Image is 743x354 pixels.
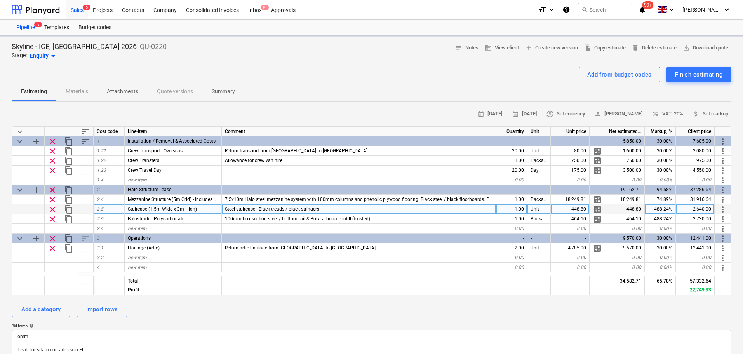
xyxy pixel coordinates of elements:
[676,224,715,234] div: 0.00
[97,148,106,153] span: 1.21
[543,108,588,120] button: Set currency
[593,205,602,214] span: Manage detailed breakdown for the row
[718,195,727,204] span: More actions
[83,5,90,10] span: 5
[606,127,645,136] div: Net estimated cost
[64,166,73,175] span: Duplicate row
[551,166,590,175] div: 175.00
[551,156,590,166] div: 750.00
[676,146,715,156] div: 2,080.00
[496,224,527,234] div: 0.00
[128,148,183,153] span: Crew Transport - Overseas
[80,137,90,146] span: Sort rows within category
[128,226,147,231] span: new item
[125,285,222,295] div: Profit
[527,156,551,166] div: Package
[485,44,519,52] span: View client
[693,110,728,119] span: Set markup
[40,20,74,35] a: Templates
[477,110,503,119] span: [DATE]
[551,127,590,136] div: Unit price
[593,166,602,175] span: Manage detailed breakdown for the row
[225,158,282,163] span: Allowance for crew van hire
[94,127,125,136] div: Cost code
[693,110,699,117] span: attach_money
[48,185,57,195] span: Remove row
[606,204,645,214] div: 448.80
[551,185,590,195] div: -
[512,110,519,117] span: calendar_month
[581,7,588,13] span: search
[676,276,715,285] div: 57,332.64
[21,87,47,96] p: Estimating
[12,51,27,61] p: Stage:
[645,234,676,243] div: 30.00%
[64,156,73,166] span: Duplicate row
[15,234,24,243] span: Collapse category
[496,195,527,204] div: 1.00
[551,234,590,243] div: -
[140,42,167,51] p: QU-0220
[261,5,269,10] span: 9+
[722,5,731,14] i: keyboard_arrow_down
[48,156,57,166] span: Remove row
[584,44,626,52] span: Copy estimate
[31,185,41,195] span: Add sub category to row
[128,158,159,163] span: Crew Transfers
[496,204,527,214] div: 1.00
[34,22,42,27] span: 5
[48,146,57,156] span: Remove row
[74,20,116,35] a: Budget codes
[645,263,676,272] div: 0.00%
[97,235,99,241] span: 3
[48,166,57,175] span: Remove row
[496,185,527,195] div: -
[676,195,715,204] div: 31,916.64
[718,137,727,146] span: More actions
[581,42,629,54] button: Copy estimate
[606,234,645,243] div: 9,570.00
[551,146,590,156] div: 80.00
[496,166,527,175] div: 20.00
[718,166,727,175] span: More actions
[676,136,715,146] div: 7,605.00
[551,243,590,253] div: 4,785.00
[666,67,731,82] button: Finish estimating
[496,214,527,224] div: 1.00
[97,197,103,202] span: 2.4
[225,148,367,153] span: Return transport from London to Barcelona
[128,216,184,221] span: Balustrade - Polycarbonate
[645,253,676,263] div: 0.00%
[128,265,147,270] span: new item
[97,265,99,270] span: 4
[107,87,138,96] p: Attachments
[496,234,527,243] div: -
[587,70,652,80] div: Add from budget codes
[86,304,118,314] div: Import rows
[689,108,731,120] button: Set markup
[606,136,645,146] div: 5,850.00
[496,156,527,166] div: 1.00
[496,127,527,136] div: Quantity
[225,206,319,212] span: Steel staircase - Black treads / black stringers
[551,224,590,234] div: 0.00
[676,214,715,224] div: 2,730.00
[645,127,676,136] div: Markup, %
[12,20,40,35] div: Pipeline
[704,317,743,354] iframe: Chat Widget
[64,146,73,156] span: Duplicate row
[632,44,639,51] span: delete
[15,127,24,136] span: Collapse all categories
[509,108,540,120] button: [DATE]
[527,243,551,253] div: Unit
[496,146,527,156] div: 20.00
[80,127,90,136] span: Sort rows within table
[12,20,40,35] a: Pipeline5
[97,255,103,260] span: 3.2
[48,137,57,146] span: Remove row
[718,205,727,214] span: More actions
[676,234,715,243] div: 12,441.00
[682,7,721,13] span: [PERSON_NAME]
[606,214,645,224] div: 464.10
